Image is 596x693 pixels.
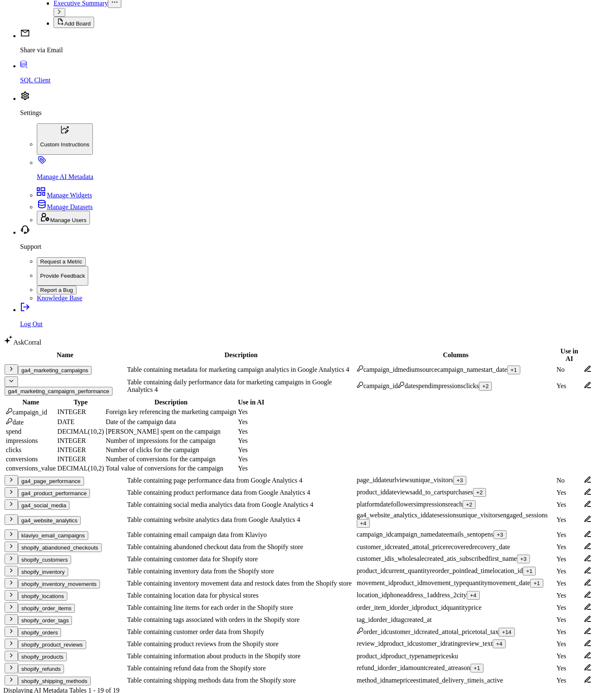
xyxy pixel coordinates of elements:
[417,604,446,611] div: product_id
[18,516,81,525] button: ga4_website_analytics
[57,446,104,454] div: INTEGER
[494,530,506,539] button: +3
[57,428,104,435] div: DECIMAL(10,2)
[422,579,466,587] div: movement_type
[37,286,77,294] button: Report a Bug
[526,568,532,574] div: + 1
[105,427,237,436] td: [PERSON_NAME] spent on the campaign
[481,366,507,373] div: start_date
[37,257,86,266] button: Request a Metric
[417,543,446,551] div: total_price
[497,532,503,538] div: + 3
[383,664,405,672] div: order_id
[466,579,487,587] div: quantity
[127,662,356,674] td: Table containing refund data from the Shopify store
[6,465,56,472] div: conversions_value
[18,501,69,510] button: ga4_social_media
[488,579,530,587] div: movement_date
[357,567,386,575] div: product_id
[390,543,417,551] div: created_at
[467,591,480,600] button: +4
[557,628,582,636] div: Yes
[18,592,67,601] button: shopify_locations
[127,553,356,565] td: Table containing customer data for Shopify store
[18,531,88,540] button: klaviyo_email_campaigns
[37,294,82,302] a: Knowledge Base
[357,381,398,390] div: campaign_id
[412,476,453,484] div: unique_visitors
[476,489,483,496] div: + 2
[449,652,458,660] div: sku
[420,366,437,373] div: source
[437,366,481,373] div: campaign_name
[468,604,481,611] div: price
[556,347,583,363] th: Use in AI
[105,417,237,427] td: Date of the campaign data
[412,640,445,647] div: customer_id
[430,567,466,575] div: reorder_point
[386,567,430,575] div: current_quantity
[405,664,425,672] div: amount
[54,17,94,28] button: Add Board
[127,541,356,552] td: Table containing abandoned checkout data from the Shopify store
[557,640,582,648] div: Yes
[357,543,390,551] div: customer_id
[424,555,452,563] div: created_at
[397,488,412,496] div: views
[373,616,396,624] div: order_id
[470,592,476,598] div: + 4
[37,159,593,181] a: Manage AI Metadata
[357,664,383,672] div: refund_id
[496,641,502,647] div: + 4
[105,398,237,407] th: Description
[18,652,67,661] button: shopify_products
[238,428,264,435] div: Yes
[507,366,520,374] button: +1
[238,455,264,463] div: Yes
[378,476,389,484] div: date
[40,141,90,148] p: Custom Instructions
[557,489,582,496] div: Yes
[534,580,540,586] div: + 1
[105,464,237,473] td: Total value of conversions for the campaign
[18,665,64,673] button: shopify_refunds
[479,382,492,391] button: +2
[20,109,593,117] p: Settings
[18,477,84,486] button: ga4_page_performance
[105,437,237,445] td: Number of impressions for the campaign
[105,407,237,417] td: Foreign key referencing the marketing campaign
[530,579,543,588] button: +1
[461,640,493,647] div: review_text
[18,568,68,576] button: shopify_inventory
[493,567,523,575] div: location_id
[398,381,416,390] div: date
[238,465,264,472] div: Yes
[457,477,463,483] div: + 3
[4,347,126,363] th: Name
[127,675,356,686] td: Table containing shipping methods data from the Shopify store
[384,640,412,647] div: product_id
[386,488,397,496] div: date
[502,629,512,635] div: + 14
[430,591,457,599] div: address_2
[500,511,548,519] div: engaged_sessions
[357,640,384,647] div: review_id
[20,62,593,84] a: SQL Client
[435,531,446,538] div: date
[445,640,461,647] div: rating
[6,455,56,463] div: conversions
[127,614,356,625] td: Table containing tags associated with orders in the Shopify store
[398,366,420,373] div: medium
[557,555,582,563] div: Yes
[389,476,396,484] div: url
[416,382,431,390] div: spend
[499,628,515,637] button: +14
[37,192,92,199] a: Manage Widgets
[37,266,88,286] button: Provide Feedback
[511,367,517,373] div: + 1
[37,211,90,225] button: Manage Users
[105,446,237,454] td: Number of clicks for the campaign
[238,408,264,416] div: Yes
[37,203,93,210] a: Manage Datasets
[447,628,475,636] div: total_price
